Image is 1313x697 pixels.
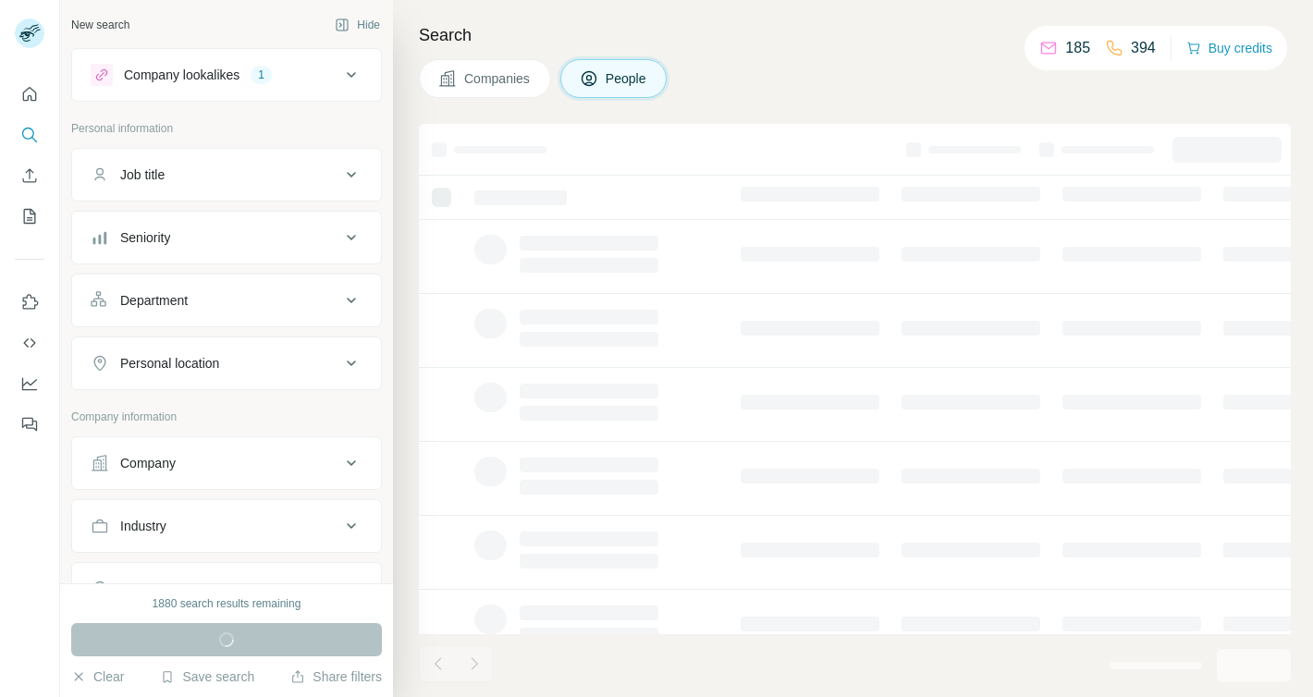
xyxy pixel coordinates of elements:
[606,69,648,88] span: People
[72,441,381,485] button: Company
[71,667,124,686] button: Clear
[15,200,44,233] button: My lists
[72,341,381,385] button: Personal location
[71,409,382,425] p: Company information
[120,354,219,373] div: Personal location
[120,165,165,184] div: Job title
[15,286,44,319] button: Use Surfe on LinkedIn
[464,69,532,88] span: Companies
[124,66,239,84] div: Company lookalikes
[72,153,381,197] button: Job title
[72,53,381,97] button: Company lookalikes1
[71,17,129,33] div: New search
[290,667,382,686] button: Share filters
[15,78,44,111] button: Quick start
[72,567,381,611] button: HQ location
[120,454,176,472] div: Company
[160,667,254,686] button: Save search
[72,278,381,323] button: Department
[251,67,272,83] div: 1
[15,326,44,360] button: Use Surfe API
[419,22,1291,48] h4: Search
[15,367,44,400] button: Dashboard
[120,228,170,247] div: Seniority
[15,408,44,441] button: Feedback
[72,215,381,260] button: Seniority
[72,504,381,548] button: Industry
[71,120,382,137] p: Personal information
[15,159,44,192] button: Enrich CSV
[1065,37,1090,59] p: 185
[15,118,44,152] button: Search
[1131,37,1156,59] p: 394
[120,580,188,598] div: HQ location
[1186,35,1272,61] button: Buy credits
[322,11,393,39] button: Hide
[153,595,301,612] div: 1880 search results remaining
[120,291,188,310] div: Department
[120,517,166,535] div: Industry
